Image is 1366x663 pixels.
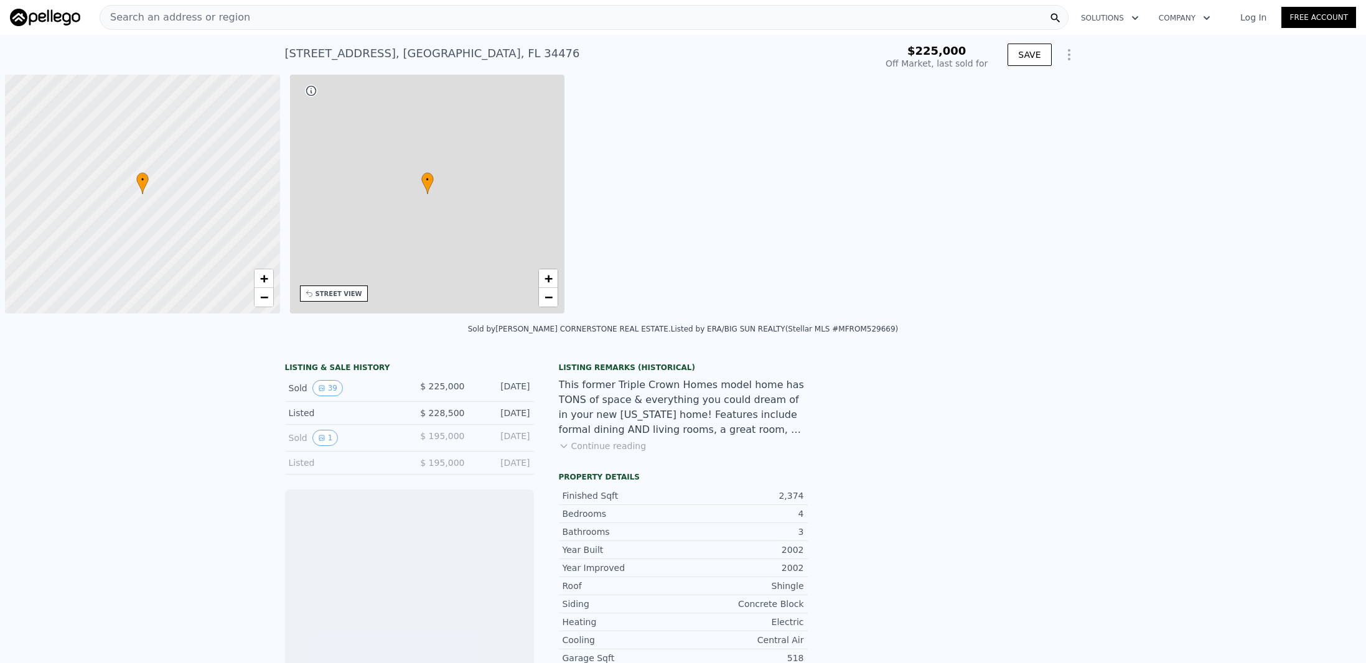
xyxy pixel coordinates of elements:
[683,598,804,610] div: Concrete Block
[255,269,273,288] a: Zoom in
[289,430,400,446] div: Sold
[255,288,273,307] a: Zoom out
[475,380,530,396] div: [DATE]
[563,508,683,520] div: Bedrooms
[539,269,558,288] a: Zoom in
[1149,7,1220,29] button: Company
[563,598,683,610] div: Siding
[420,431,464,441] span: $ 195,000
[475,407,530,419] div: [DATE]
[683,508,804,520] div: 4
[421,172,434,194] div: •
[683,526,804,538] div: 3
[312,430,339,446] button: View historical data
[563,489,683,502] div: Finished Sqft
[545,271,553,286] span: +
[312,380,343,396] button: View historical data
[563,580,683,592] div: Roof
[1008,44,1051,66] button: SAVE
[683,562,804,574] div: 2002
[559,472,808,482] div: Property details
[289,457,400,469] div: Listed
[559,363,808,373] div: Listing Remarks (Historical)
[475,430,530,446] div: [DATE]
[136,172,149,194] div: •
[10,9,80,26] img: Pellego
[420,458,464,468] span: $ 195,000
[289,407,400,419] div: Listed
[559,440,647,452] button: Continue reading
[671,325,899,333] div: Listed by ERA/BIG SUN REALTY (Stellar MLS #MFROM529669)
[907,44,966,57] span: $225,000
[563,616,683,628] div: Heating
[468,325,671,333] div: Sold by [PERSON_NAME] CORNERSTONE REAL ESTATE .
[1281,7,1356,28] a: Free Account
[886,57,988,70] div: Off Market, last sold for
[563,544,683,556] div: Year Built
[260,289,268,305] span: −
[100,10,250,25] span: Search an address or region
[563,562,683,574] div: Year Improved
[563,634,683,646] div: Cooling
[683,616,804,628] div: Electric
[285,45,580,62] div: [STREET_ADDRESS] , [GEOGRAPHIC_DATA] , FL 34476
[683,544,804,556] div: 2002
[683,489,804,502] div: 2,374
[475,457,530,469] div: [DATE]
[1057,42,1082,67] button: Show Options
[285,363,534,375] div: LISTING & SALE HISTORY
[563,526,683,538] div: Bathrooms
[1225,11,1281,24] a: Log In
[545,289,553,305] span: −
[421,174,434,185] span: •
[420,381,464,391] span: $ 225,000
[683,634,804,646] div: Central Air
[316,289,362,299] div: STREET VIEW
[539,288,558,307] a: Zoom out
[420,408,464,418] span: $ 228,500
[559,378,808,437] div: This former Triple Crown Homes model home has TONS of space & everything you could dream of in yo...
[1071,7,1149,29] button: Solutions
[683,580,804,592] div: Shingle
[136,174,149,185] span: •
[260,271,268,286] span: +
[289,380,400,396] div: Sold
